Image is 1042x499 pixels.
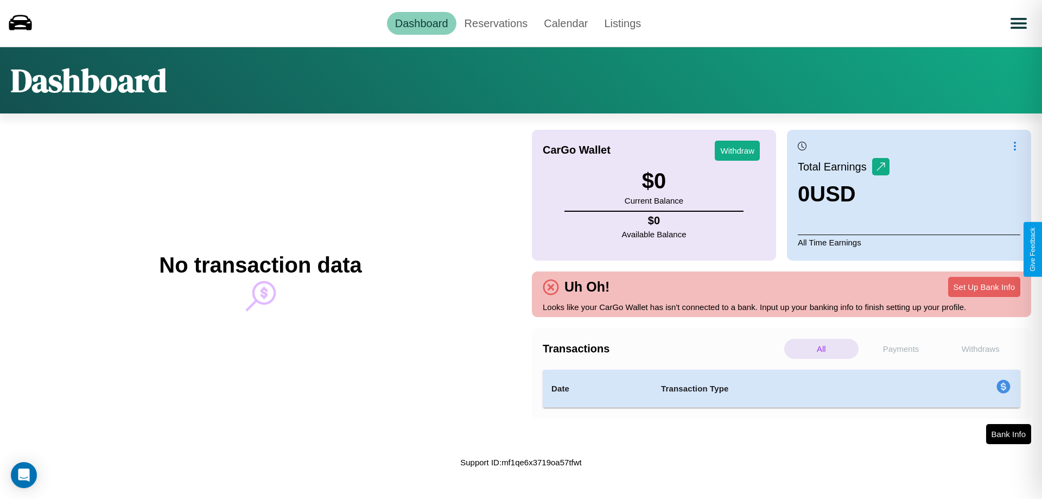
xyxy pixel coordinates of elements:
a: Dashboard [387,12,456,35]
p: Current Balance [625,193,683,208]
button: Bank Info [986,424,1031,444]
button: Withdraw [715,141,760,161]
button: Open menu [1003,8,1034,39]
h4: Transaction Type [661,382,907,395]
a: Reservations [456,12,536,35]
p: All [784,339,859,359]
h4: Date [551,382,644,395]
button: Set Up Bank Info [948,277,1020,297]
p: Available Balance [622,227,687,242]
h4: Transactions [543,343,781,355]
p: Withdraws [943,339,1018,359]
h4: Uh Oh! [559,279,615,295]
div: Give Feedback [1029,228,1037,271]
p: All Time Earnings [798,235,1020,250]
a: Calendar [536,12,596,35]
p: Looks like your CarGo Wallet has isn't connected to a bank. Input up your banking info to finish ... [543,300,1020,314]
p: Support ID: mf1qe6x3719oa57tfwt [460,455,581,470]
p: Total Earnings [798,157,872,176]
h4: CarGo Wallet [543,144,611,156]
div: Open Intercom Messenger [11,462,37,488]
h1: Dashboard [11,58,167,103]
h4: $ 0 [622,214,687,227]
table: simple table [543,370,1020,408]
p: Payments [864,339,938,359]
a: Listings [596,12,649,35]
h3: $ 0 [625,169,683,193]
h3: 0 USD [798,182,889,206]
h2: No transaction data [159,253,361,277]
